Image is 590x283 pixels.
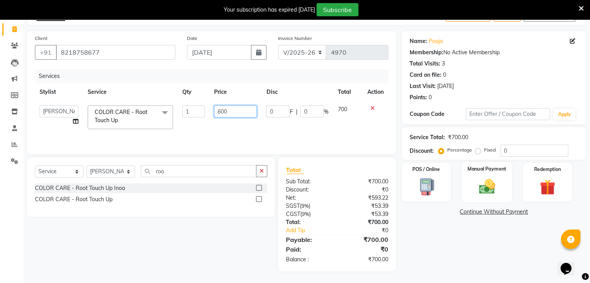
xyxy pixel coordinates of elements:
[484,147,496,154] label: Fixed
[437,82,454,90] div: [DATE]
[301,203,309,209] span: 9%
[280,255,337,264] div: Balance :
[286,202,300,209] span: SGST
[280,226,346,235] a: Add Tip
[280,202,337,210] div: ( )
[280,218,337,226] div: Total:
[95,109,147,124] span: COLOR CARE - Root Touch Up
[403,208,585,216] a: Continue Without Payment
[333,83,362,101] th: Total
[324,108,328,116] span: %
[35,45,57,60] button: +91
[178,83,209,101] th: Qty
[414,178,439,196] img: _pos-terminal.svg
[224,6,315,14] div: Your subscription has expired [DATE]
[337,202,394,210] div: ₹53.39
[346,226,394,235] div: ₹0
[410,60,440,68] div: Total Visits:
[337,245,394,254] div: ₹0
[557,252,582,275] iframe: chat widget
[302,211,309,217] span: 9%
[337,255,394,264] div: ₹700.00
[280,178,337,186] div: Sub Total:
[296,108,297,116] span: |
[429,93,432,102] div: 0
[286,211,300,217] span: CGST
[337,235,394,244] div: ₹700.00
[410,133,445,141] div: Service Total:
[118,117,121,124] a: x
[280,245,337,254] div: Paid:
[278,35,312,42] label: Invoice Number
[429,37,443,45] a: Pooja
[35,83,83,101] th: Stylist
[337,186,394,194] div: ₹0
[289,108,292,116] span: F
[412,166,440,173] label: POS / Online
[83,83,178,101] th: Service
[280,210,337,218] div: ( )
[410,71,441,79] div: Card on file:
[553,109,575,120] button: Apply
[410,93,427,102] div: Points:
[534,166,561,173] label: Redemption
[141,165,256,177] input: Search or Scan
[261,83,333,101] th: Disc
[410,82,436,90] div: Last Visit:
[447,147,472,154] label: Percentage
[448,133,468,141] div: ₹700.00
[209,83,261,101] th: Price
[442,60,445,68] div: 3
[535,178,560,197] img: _gift.svg
[474,178,500,196] img: _cash.svg
[337,194,394,202] div: ₹593.22
[337,178,394,186] div: ₹700.00
[337,218,394,226] div: ₹700.00
[36,69,394,83] div: Services
[35,195,112,204] div: COLOR CARE - Root Touch Up
[410,48,578,57] div: No Active Membership
[466,108,550,120] input: Enter Offer / Coupon Code
[280,235,337,244] div: Payable:
[443,71,446,79] div: 0
[280,186,337,194] div: Discount:
[337,210,394,218] div: ₹53.39
[337,106,347,113] span: 700
[467,165,506,173] label: Manual Payment
[317,3,358,16] button: Subscribe
[35,184,125,192] div: COLOR CARE - Root Touch Up Inoa
[363,83,388,101] th: Action
[410,48,443,57] div: Membership:
[410,110,466,118] div: Coupon Code
[286,166,304,174] span: Total
[187,35,197,42] label: Date
[280,194,337,202] div: Net:
[35,35,47,42] label: Client
[410,37,427,45] div: Name:
[56,45,175,60] input: Search by Name/Mobile/Email/Code
[410,147,434,155] div: Discount:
